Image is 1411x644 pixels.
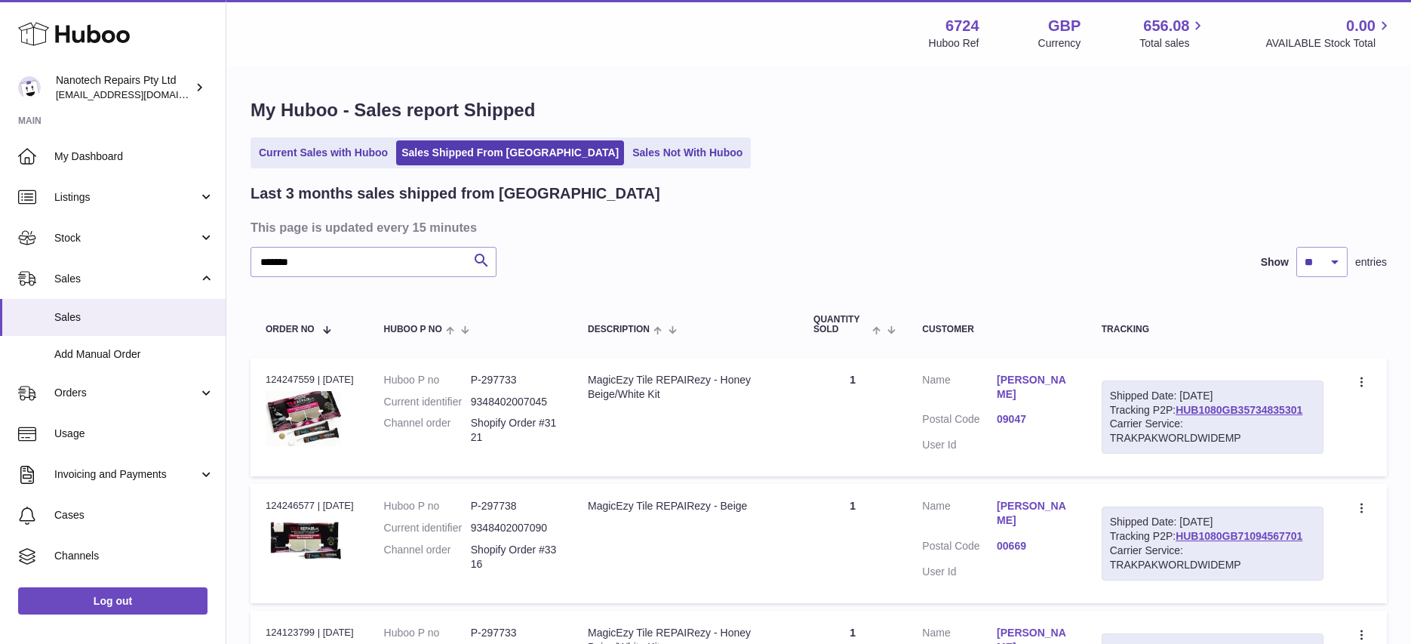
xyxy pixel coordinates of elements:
div: MagicEzy Tile REPAIRezy - Beige [588,499,783,513]
dt: Huboo P no [384,626,471,640]
span: 0.00 [1346,16,1376,36]
dt: Channel order [384,416,471,445]
span: Invoicing and Payments [54,467,198,482]
a: 09047 [997,412,1071,427]
dt: Huboo P no [384,373,471,387]
a: Log out [18,587,207,615]
img: info@nanotechrepairs.com [18,76,41,99]
a: Sales Not With Huboo [627,140,748,165]
dt: User Id [922,565,997,579]
td: 1 [798,484,907,603]
dt: Huboo P no [384,499,471,513]
span: Orders [54,386,198,400]
h3: This page is updated every 15 minutes [251,219,1383,236]
strong: GBP [1048,16,1081,36]
dd: P-297733 [471,373,558,387]
span: My Dashboard [54,149,214,164]
dt: Name [922,373,997,405]
span: Sales [54,310,214,325]
span: Listings [54,190,198,205]
strong: 6724 [945,16,979,36]
div: Tracking P2P: [1102,381,1323,454]
img: 67241737508225.png [266,391,341,446]
div: MagicEzy Tile REPAIRezy - Honey Beige/White Kit [588,373,783,402]
a: 00669 [997,539,1071,553]
span: entries [1355,255,1387,270]
div: Shipped Date: [DATE] [1110,515,1315,529]
dt: Name [922,499,997,532]
dt: Channel order [384,543,471,572]
div: Huboo Ref [929,36,979,51]
span: Stock [54,231,198,245]
span: Channels [54,549,214,563]
dd: 9348402007090 [471,521,558,535]
span: Order No [266,325,315,334]
div: Tracking [1102,325,1323,334]
div: 124246577 | [DATE] [266,499,354,513]
a: 656.08 Total sales [1139,16,1207,51]
div: Carrier Service: TRAKPAKWORLDWIDEMP [1110,417,1315,445]
h2: Last 3 months sales shipped from [GEOGRAPHIC_DATA] [251,183,660,204]
span: AVAILABLE Stock Total [1265,36,1393,51]
dd: Shopify Order #3316 [471,543,558,572]
dd: P-297738 [471,499,558,513]
span: Total sales [1139,36,1207,51]
a: Sales Shipped From [GEOGRAPHIC_DATA] [396,140,624,165]
dt: User Id [922,438,997,452]
dd: 9348402007045 [471,395,558,409]
div: 124247559 | [DATE] [266,373,354,387]
td: 1 [798,358,907,477]
dt: Current identifier [384,521,471,535]
span: Usage [54,427,214,441]
h1: My Huboo - Sales report Shipped [251,98,1387,122]
label: Show [1261,255,1289,270]
span: Quantity Sold [813,315,868,334]
span: Description [588,325,650,334]
a: HUB1080GB71094567701 [1176,530,1302,542]
div: Tracking P2P: [1102,507,1323,581]
div: Nanotech Repairs Pty Ltd [56,73,192,102]
a: [PERSON_NAME] [997,373,1071,402]
span: 656.08 [1143,16,1189,36]
a: HUB1080GB35734835301 [1176,404,1302,416]
dt: Current identifier [384,395,471,409]
span: [EMAIL_ADDRESS][DOMAIN_NAME] [56,88,222,100]
div: Shipped Date: [DATE] [1110,389,1315,403]
span: Add Manual Order [54,347,214,362]
span: Huboo P no [384,325,442,334]
div: 124123799 | [DATE] [266,626,354,639]
div: Customer [922,325,1071,334]
a: 0.00 AVAILABLE Stock Total [1265,16,1393,51]
dt: Postal Code [922,539,997,557]
dt: Postal Code [922,412,997,430]
span: Cases [54,508,214,522]
dd: Shopify Order #3121 [471,416,558,445]
div: Currency [1038,36,1081,51]
span: Sales [54,272,198,286]
a: Current Sales with Huboo [254,140,393,165]
dd: P-297733 [471,626,558,640]
a: [PERSON_NAME] [997,499,1071,528]
img: 67241737507588.png [266,518,341,565]
div: Carrier Service: TRAKPAKWORLDWIDEMP [1110,544,1315,572]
